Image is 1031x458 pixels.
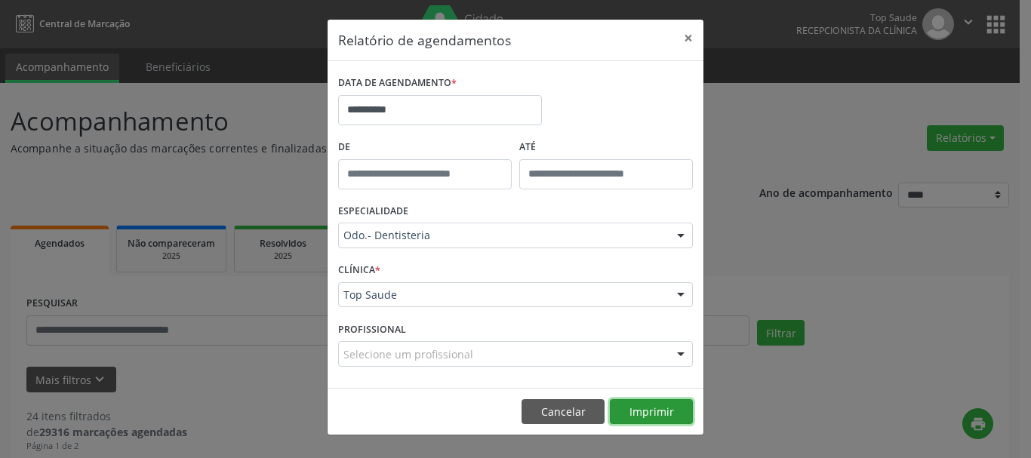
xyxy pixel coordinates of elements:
[338,30,511,50] h5: Relatório de agendamentos
[522,399,605,425] button: Cancelar
[673,20,703,57] button: Close
[338,318,406,341] label: PROFISSIONAL
[338,200,408,223] label: ESPECIALIDADE
[338,72,457,95] label: DATA DE AGENDAMENTO
[610,399,693,425] button: Imprimir
[338,136,512,159] label: De
[343,287,662,303] span: Top Saude
[343,346,473,362] span: Selecione um profissional
[338,259,380,282] label: CLÍNICA
[343,228,662,243] span: Odo.- Dentisteria
[519,136,693,159] label: ATÉ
